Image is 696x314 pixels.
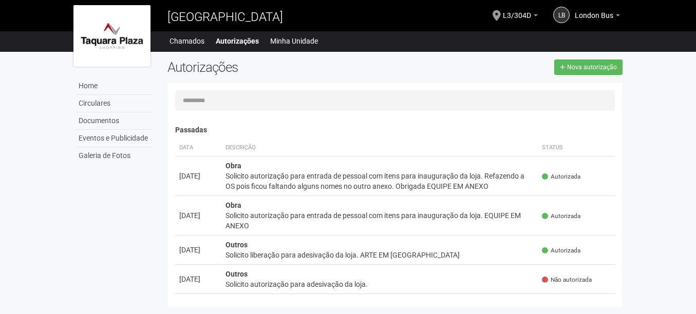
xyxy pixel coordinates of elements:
strong: Outros [225,270,248,278]
th: Data [175,140,221,156]
span: L3/304D [503,2,531,19]
div: Solicito liberação para adesivação da loja. ARTE EM [GEOGRAPHIC_DATA] [225,250,534,260]
div: [DATE] [179,171,217,181]
strong: Obra [225,201,241,209]
a: Circulares [76,95,152,112]
a: L3/304D [503,13,538,21]
a: Home [76,77,152,95]
th: Status [538,140,615,156]
h2: Autorizações [167,60,387,75]
span: Autorizada [542,172,580,181]
img: logo.jpg [73,5,151,67]
a: Galeria de Fotos [76,147,152,164]
div: [DATE] [179,245,217,255]
th: Descrição [221,140,538,156]
div: Solicito autorização para entrada de pessoal com itens para inauguração da loja. EQUIPE EM ANEXO [225,210,534,231]
strong: Obra [225,162,241,170]
span: Autorizada [542,212,580,221]
a: Minha Unidade [270,34,318,48]
div: [DATE] [179,210,217,221]
span: Autorizada [542,246,580,255]
a: Nova autorização [554,60,623,75]
h4: Passadas [175,126,615,134]
span: [GEOGRAPHIC_DATA] [167,10,283,24]
a: LB [553,7,570,23]
div: [DATE] [179,274,217,284]
a: Documentos [76,112,152,130]
a: Eventos e Publicidade [76,130,152,147]
div: Solicito autorização para adesivação da loja. [225,279,534,289]
strong: Outros [225,241,248,249]
a: Chamados [170,34,204,48]
span: Não autorizada [542,276,592,284]
div: Solicito autorização para entrada de pessoal com itens para inauguração da loja. Refazendo a OS p... [225,171,534,191]
a: Autorizações [216,34,259,48]
span: London Bus [575,2,613,19]
a: London Bus [575,13,620,21]
span: Nova autorização [567,64,617,71]
strong: Obra [225,299,241,307]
